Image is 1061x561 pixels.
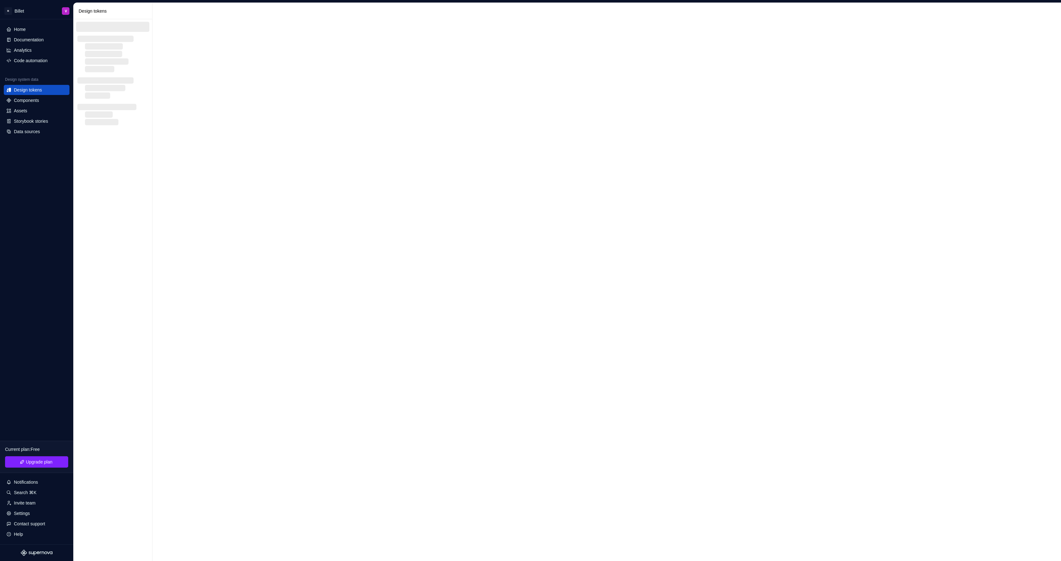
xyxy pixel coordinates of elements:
[4,477,69,487] button: Notifications
[4,45,69,55] a: Analytics
[14,37,44,43] div: Documentation
[4,487,69,498] button: Search ⌘K
[4,127,69,137] a: Data sources
[4,56,69,66] a: Code automation
[14,108,27,114] div: Assets
[14,118,48,124] div: Storybook stories
[14,489,37,496] div: Search ⌘K
[4,106,69,116] a: Assets
[14,26,26,32] div: Home
[14,128,40,135] div: Data sources
[4,529,69,539] button: Help
[21,550,52,556] svg: Supernova Logo
[4,85,69,95] a: Design tokens
[1,4,72,18] button: BBilletV
[14,510,30,517] div: Settings
[4,508,69,518] a: Settings
[14,500,35,506] div: Invite team
[4,24,69,34] a: Home
[14,479,38,485] div: Notifications
[14,87,42,93] div: Design tokens
[4,116,69,126] a: Storybook stories
[14,97,39,103] div: Components
[4,35,69,45] a: Documentation
[5,446,68,452] div: Current plan : Free
[4,498,69,508] a: Invite team
[14,47,32,53] div: Analytics
[65,9,67,14] div: V
[26,459,52,465] span: Upgrade plan
[15,8,24,14] div: Billet
[79,8,150,14] div: Design tokens
[14,57,48,64] div: Code automation
[5,456,68,468] a: Upgrade plan
[4,7,12,15] div: B
[14,531,23,537] div: Help
[4,519,69,529] button: Contact support
[5,77,38,82] div: Design system data
[4,95,69,105] a: Components
[14,521,45,527] div: Contact support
